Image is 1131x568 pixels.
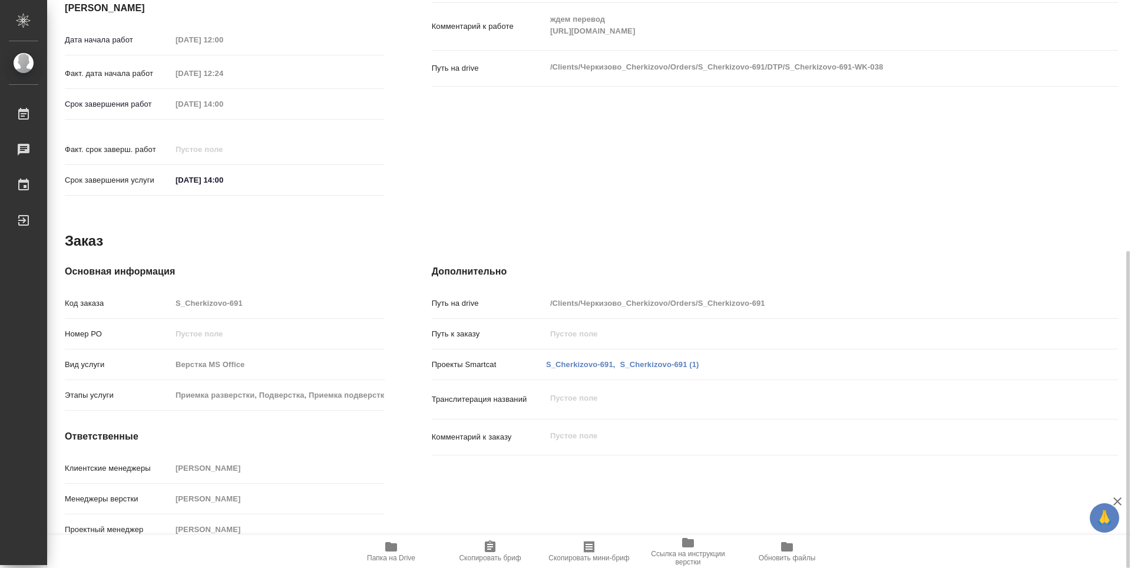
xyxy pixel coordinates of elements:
[65,1,385,15] h4: [PERSON_NAME]
[65,298,171,309] p: Код заказа
[65,389,171,401] p: Этапы услуги
[546,325,1061,342] input: Пустое поле
[65,98,171,110] p: Срок завершения работ
[639,535,738,568] button: Ссылка на инструкции верстки
[65,430,385,444] h4: Ответственные
[546,57,1061,77] textarea: /Clients/Черкизово_Cherkizovо/Orders/S_Cherkizovo-691/DTP/S_Cherkizovo-691-WK-038
[171,356,385,373] input: Пустое поле
[65,144,171,156] p: Факт. срок заверш. работ
[441,535,540,568] button: Скопировать бриф
[171,65,275,82] input: Пустое поле
[546,9,1061,41] textarea: ждем перевод [URL][DOMAIN_NAME]
[65,265,385,279] h4: Основная информация
[65,174,171,186] p: Срок завершения услуги
[548,554,629,562] span: Скопировать мини-бриф
[65,232,103,250] h2: Заказ
[171,141,275,158] input: Пустое поле
[432,431,546,443] p: Комментарий к заказу
[65,493,171,505] p: Менеджеры верстки
[546,295,1061,312] input: Пустое поле
[171,460,385,477] input: Пустое поле
[171,171,275,189] input: ✎ Введи что-нибудь
[171,31,275,48] input: Пустое поле
[171,295,385,312] input: Пустое поле
[432,298,546,309] p: Путь на drive
[65,328,171,340] p: Номер РО
[759,554,816,562] span: Обновить файлы
[432,394,546,405] p: Транслитерация названий
[1094,506,1115,530] span: 🙏
[432,265,1118,279] h4: Дополнительно
[620,360,699,369] a: S_Cherkizovo-691 (1)
[171,387,385,404] input: Пустое поле
[171,521,385,538] input: Пустое поле
[738,535,836,568] button: Обновить файлы
[646,550,730,566] span: Ссылка на инструкции верстки
[432,21,546,32] p: Комментарий к работе
[540,535,639,568] button: Скопировать мини-бриф
[432,62,546,74] p: Путь на drive
[65,359,171,371] p: Вид услуги
[432,328,546,340] p: Путь к заказу
[171,325,385,342] input: Пустое поле
[171,95,275,113] input: Пустое поле
[342,535,441,568] button: Папка на Drive
[1090,503,1119,533] button: 🙏
[432,359,546,371] p: Проекты Smartcat
[65,524,171,536] p: Проектный менеджер
[65,34,171,46] p: Дата начала работ
[171,490,385,507] input: Пустое поле
[459,554,521,562] span: Скопировать бриф
[65,68,171,80] p: Факт. дата начала работ
[367,554,415,562] span: Папка на Drive
[65,463,171,474] p: Клиентские менеджеры
[546,360,616,369] a: S_Cherkizovo-691,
